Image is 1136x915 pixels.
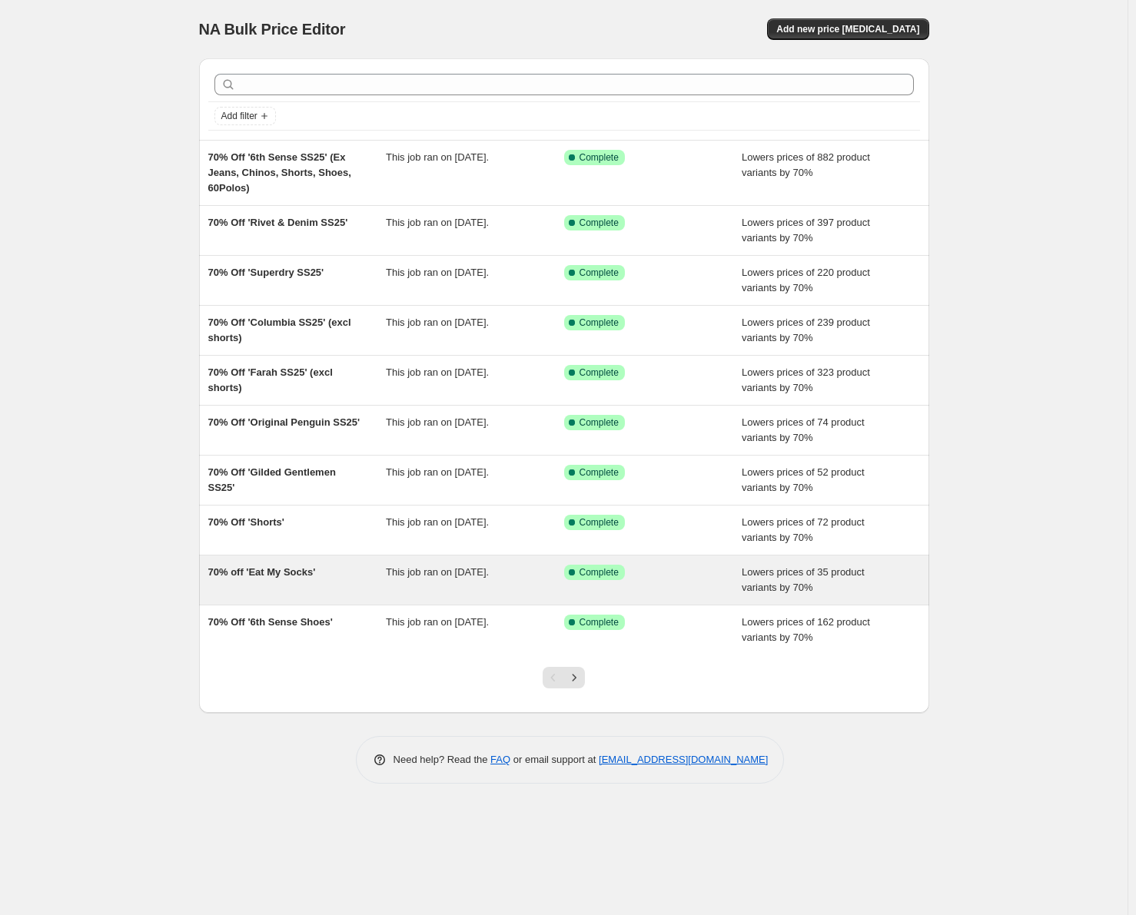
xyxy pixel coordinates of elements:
button: Add filter [214,107,276,125]
span: 70% Off '6th Sense SS25' (Ex Jeans, Chinos, Shorts, Shoes, 60Polos) [208,151,351,194]
span: 70% Off 'Columbia SS25' (excl shorts) [208,317,351,343]
span: This job ran on [DATE]. [386,217,489,228]
span: Lowers prices of 35 product variants by 70% [742,566,865,593]
span: This job ran on [DATE]. [386,366,489,378]
span: Add new price [MEDICAL_DATA] [776,23,919,35]
button: Add new price [MEDICAL_DATA] [767,18,928,40]
span: This job ran on [DATE]. [386,566,489,578]
span: 70% Off 'Rivet & Denim SS25' [208,217,348,228]
span: Complete [580,267,619,279]
span: This job ran on [DATE]. [386,317,489,328]
span: Lowers prices of 52 product variants by 70% [742,466,865,493]
span: 70% Off '6th Sense Shoes' [208,616,333,628]
span: Lowers prices of 72 product variants by 70% [742,516,865,543]
span: or email support at [510,754,599,765]
span: This job ran on [DATE]. [386,151,489,163]
span: Complete [580,566,619,579]
span: Lowers prices of 397 product variants by 70% [742,217,870,244]
span: Lowers prices of 882 product variants by 70% [742,151,870,178]
span: Complete [580,616,619,628]
span: This job ran on [DATE]. [386,416,489,428]
span: 70% off 'Eat My Socks' [208,566,316,578]
span: Lowers prices of 323 product variants by 70% [742,366,870,393]
span: Lowers prices of 220 product variants by 70% [742,267,870,293]
span: NA Bulk Price Editor [199,21,346,38]
span: This job ran on [DATE]. [386,267,489,278]
nav: Pagination [543,667,585,688]
span: Lowers prices of 239 product variants by 70% [742,317,870,343]
span: Lowers prices of 162 product variants by 70% [742,616,870,643]
span: Complete [580,366,619,379]
button: Next [563,667,585,688]
span: Complete [580,516,619,529]
span: Add filter [221,110,257,122]
span: Lowers prices of 74 product variants by 70% [742,416,865,443]
span: 70% Off 'Farah SS25' (excl shorts) [208,366,333,393]
span: Need help? Read the [394,754,491,765]
span: Complete [580,317,619,329]
span: 70% Off 'Shorts' [208,516,284,528]
span: This job ran on [DATE]. [386,466,489,478]
a: FAQ [490,754,510,765]
span: This job ran on [DATE]. [386,616,489,628]
span: Complete [580,217,619,229]
span: Complete [580,151,619,164]
span: Complete [580,466,619,479]
span: 70% Off 'Superdry SS25' [208,267,324,278]
a: [EMAIL_ADDRESS][DOMAIN_NAME] [599,754,768,765]
span: Complete [580,416,619,429]
span: 70% Off 'Gilded Gentlemen SS25' [208,466,336,493]
span: 70% Off 'Original Penguin SS25' [208,416,360,428]
span: This job ran on [DATE]. [386,516,489,528]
